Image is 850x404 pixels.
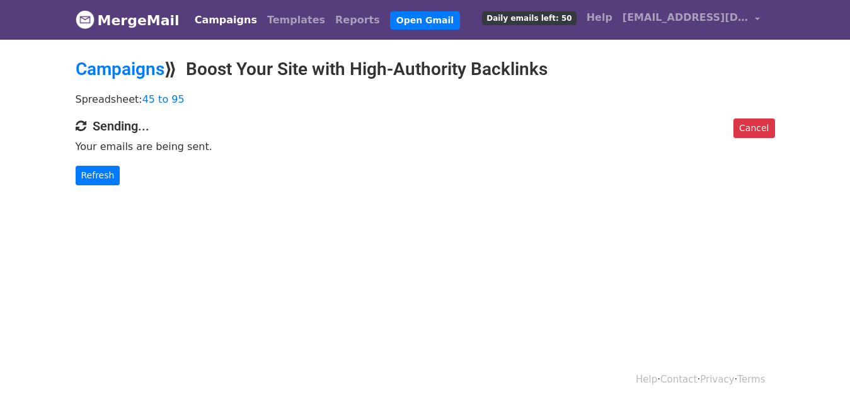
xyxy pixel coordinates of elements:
[76,93,775,106] p: Spreadsheet:
[733,118,774,138] a: Cancel
[700,374,734,385] a: Privacy
[660,374,697,385] a: Contact
[737,374,765,385] a: Terms
[76,10,95,29] img: MergeMail logo
[617,5,765,35] a: [EMAIL_ADDRESS][DOMAIN_NAME]
[76,118,775,134] h4: Sending...
[76,59,164,79] a: Campaigns
[482,11,576,25] span: Daily emails left: 50
[262,8,330,33] a: Templates
[623,10,749,25] span: [EMAIL_ADDRESS][DOMAIN_NAME]
[76,166,120,185] a: Refresh
[582,5,617,30] a: Help
[76,59,775,80] h2: ⟫ Boost Your Site with High-Authority Backlinks
[330,8,385,33] a: Reports
[190,8,262,33] a: Campaigns
[76,7,180,33] a: MergeMail
[477,5,581,30] a: Daily emails left: 50
[76,140,775,153] p: Your emails are being sent.
[390,11,460,30] a: Open Gmail
[636,374,657,385] a: Help
[142,93,185,105] a: 45 to 95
